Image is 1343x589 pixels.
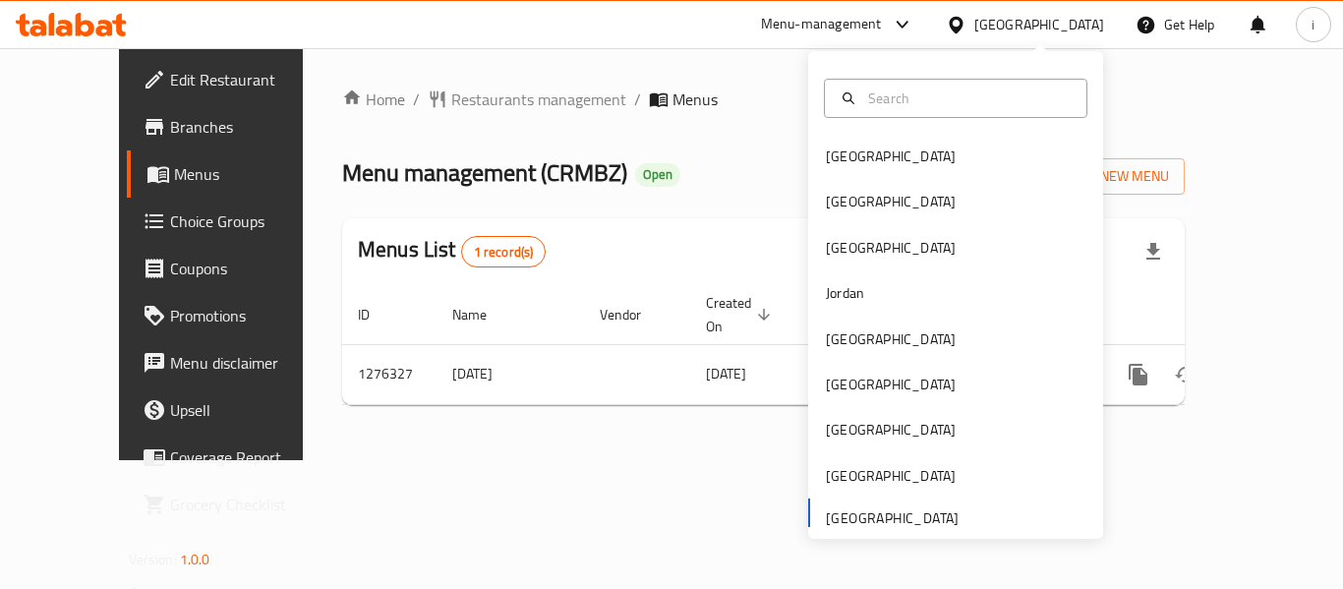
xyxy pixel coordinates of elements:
a: Edit Restaurant [127,56,343,103]
span: Grocery Checklist [170,493,327,516]
span: Coverage Report [170,445,327,469]
a: Choice Groups [127,198,343,245]
a: Restaurants management [428,88,626,111]
span: Open [635,166,680,183]
div: Total records count [461,236,547,267]
button: more [1115,351,1162,398]
nav: breadcrumb [342,88,1185,111]
span: Branches [170,115,327,139]
button: Add New Menu [1032,158,1185,195]
span: Coupons [170,257,327,280]
div: [GEOGRAPHIC_DATA] [826,237,956,259]
li: / [634,88,641,111]
div: [GEOGRAPHIC_DATA] [974,14,1104,35]
span: Promotions [170,304,327,327]
span: Created On [706,291,777,338]
span: Upsell [170,398,327,422]
span: Restaurants management [451,88,626,111]
span: Menu management ( CRMBZ ) [342,150,627,195]
div: [GEOGRAPHIC_DATA] [826,328,956,350]
td: [DATE] [437,344,584,404]
span: 1 record(s) [462,243,546,262]
span: Edit Restaurant [170,68,327,91]
a: Promotions [127,292,343,339]
div: [GEOGRAPHIC_DATA] [826,465,956,487]
div: Jordan [826,282,864,304]
a: Coverage Report [127,434,343,481]
span: 1.0.0 [180,547,210,572]
div: Open [635,163,680,187]
li: / [413,88,420,111]
a: Grocery Checklist [127,481,343,528]
div: Export file [1130,228,1177,275]
span: [DATE] [706,361,746,386]
span: Menus [174,162,327,186]
div: [GEOGRAPHIC_DATA] [826,374,956,395]
div: [GEOGRAPHIC_DATA] [826,191,956,212]
h2: Menus List [358,235,546,267]
a: Home [342,88,405,111]
a: Branches [127,103,343,150]
a: Coupons [127,245,343,292]
span: Menu disclaimer [170,351,327,375]
span: ID [358,303,395,326]
span: Add New Menu [1048,164,1169,189]
a: Menus [127,150,343,198]
td: 1276327 [342,344,437,404]
span: Vendor [600,303,667,326]
div: [GEOGRAPHIC_DATA] [826,419,956,441]
button: Change Status [1162,351,1209,398]
span: Choice Groups [170,209,327,233]
span: Name [452,303,512,326]
input: Search [860,88,1075,109]
div: [GEOGRAPHIC_DATA] [826,146,956,167]
div: Menu-management [761,13,882,36]
span: Menus [672,88,718,111]
span: i [1312,14,1314,35]
a: Upsell [127,386,343,434]
a: Menu disclaimer [127,339,343,386]
span: Version: [129,547,177,572]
